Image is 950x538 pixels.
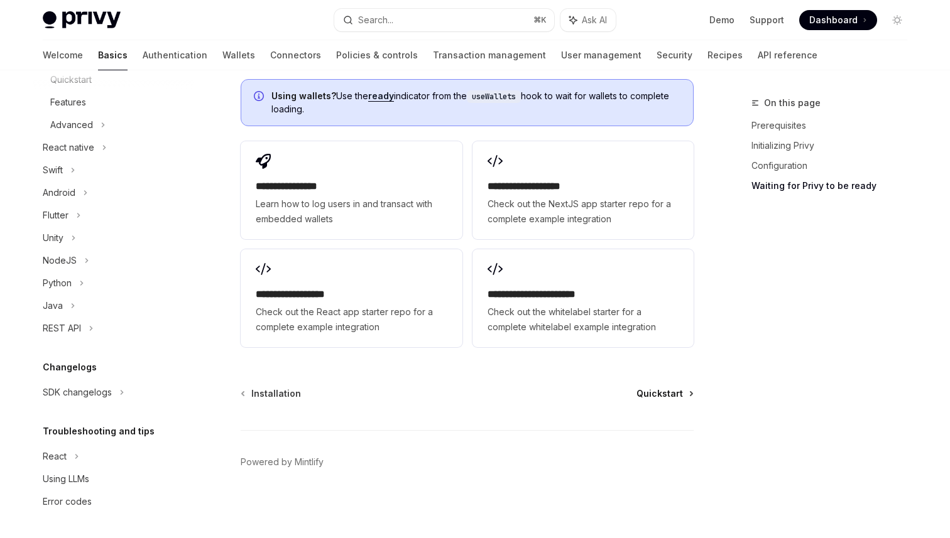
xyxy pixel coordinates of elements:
div: REST API [43,321,81,336]
a: Using LLMs [33,468,194,490]
h5: Troubleshooting and tips [43,424,155,439]
a: **** **** **** ****Check out the NextJS app starter repo for a complete example integration [472,141,694,239]
a: Welcome [43,40,83,70]
a: Wallets [222,40,255,70]
strong: Using wallets? [271,90,336,101]
div: Features [50,95,86,110]
a: Policies & controls [336,40,418,70]
a: Connectors [270,40,321,70]
a: Features [33,91,194,114]
div: Error codes [43,494,92,509]
a: **** **** **** **** ***Check out the whitelabel starter for a complete whitelabel example integra... [472,249,694,347]
span: Check out the NextJS app starter repo for a complete example integration [488,196,679,227]
div: Search... [358,13,393,28]
svg: Info [254,91,266,104]
div: Advanced [50,117,93,132]
span: Dashboard [809,14,858,26]
a: Basics [98,40,128,70]
a: **** **** **** ***Check out the React app starter repo for a complete example integration [241,249,462,347]
a: Prerequisites [751,116,917,136]
span: Ask AI [582,14,607,26]
div: Using LLMs [43,471,89,487]
div: Flutter [43,208,68,223]
div: NodeJS [43,253,77,268]
a: Quickstart [636,387,692,400]
a: Recipes [707,40,743,70]
a: Installation [242,387,301,400]
a: Powered by Mintlify [241,456,324,468]
a: User management [561,40,642,70]
a: Support [750,14,784,26]
a: Initializing Privy [751,136,917,156]
a: Dashboard [799,10,877,30]
a: Waiting for Privy to be ready [751,176,917,196]
a: Configuration [751,156,917,176]
div: Unity [43,230,63,245]
a: Demo [709,14,734,26]
span: On this page [764,95,821,110]
div: Java [43,298,63,313]
div: Python [43,276,72,291]
h5: Changelogs [43,360,97,375]
a: API reference [758,40,817,70]
code: useWallets [467,90,521,103]
span: Check out the React app starter repo for a complete example integration [256,304,447,335]
span: Installation [251,387,301,400]
button: Ask AI [560,9,616,31]
a: Authentication [143,40,207,70]
span: Use the indicator from the hook to wait for wallets to complete loading. [271,90,680,116]
div: React [43,449,67,464]
a: Security [657,40,692,70]
span: Quickstart [636,387,683,400]
div: SDK changelogs [43,385,112,400]
span: Check out the whitelabel starter for a complete whitelabel example integration [488,304,679,335]
div: Android [43,185,75,200]
img: light logo [43,11,121,29]
div: React native [43,140,94,155]
button: Search...⌘K [334,9,554,31]
span: Learn how to log users in and transact with embedded wallets [256,196,447,227]
a: Error codes [33,490,194,513]
a: Transaction management [433,40,546,70]
a: ready [368,90,394,102]
span: ⌘ K [533,15,547,25]
button: Toggle dark mode [887,10,907,30]
a: **** **** **** *Learn how to log users in and transact with embedded wallets [241,141,462,239]
div: Swift [43,163,63,178]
